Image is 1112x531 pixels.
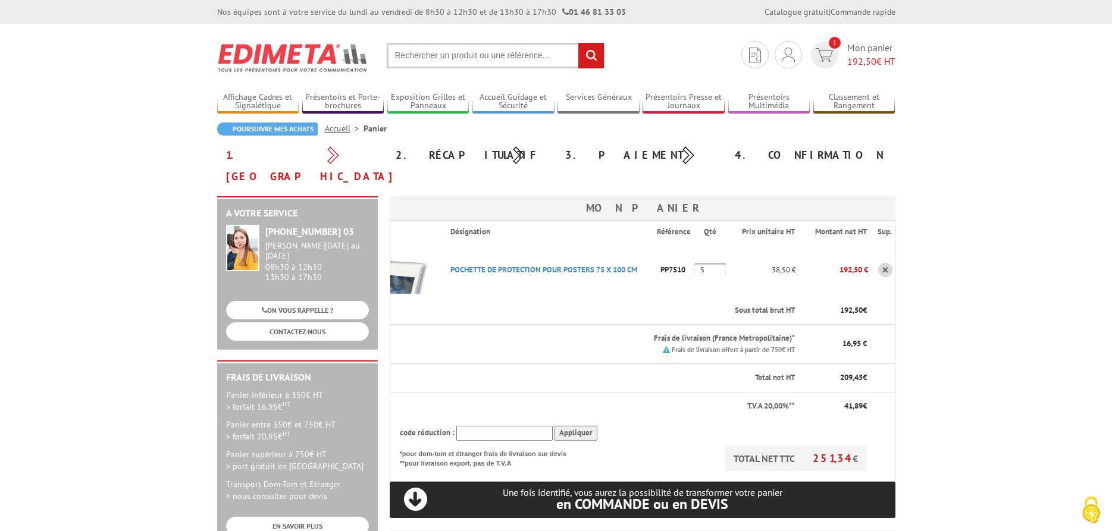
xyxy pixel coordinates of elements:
[806,305,867,316] p: €
[226,419,369,442] p: Panier entre 350€ et 750€ HT
[441,221,657,243] th: Désignation
[829,37,841,49] span: 1
[847,41,895,68] span: Mon panier
[226,431,290,442] span: > forfait 20.95€
[806,401,867,412] p: €
[868,221,895,243] th: Sup.
[806,372,867,384] p: €
[844,401,863,411] span: 41,89
[226,389,369,413] p: Panier inférieur à 350€ HT
[450,333,795,344] p: Frais de livraison (France Metropolitaine)*
[765,6,895,18] div: |
[847,55,876,67] span: 192,50
[728,92,810,112] a: Présentoirs Multimédia
[556,144,726,166] div: 3. Paiement
[782,48,795,62] img: devis rapide
[226,208,369,219] h2: A votre service
[847,55,895,68] span: € HT
[813,92,895,112] a: Classement et Rangement
[1076,495,1106,525] img: Cookies (fenêtre modale)
[265,225,354,237] strong: [PHONE_NUMBER] 03
[808,41,895,68] a: devis rapide 1 Mon panier 192,50€ HT
[749,48,761,62] img: devis rapide
[217,92,299,112] a: Affichage Cadres et Signalétique
[387,144,556,166] div: 2. Récapitulatif
[217,122,318,136] a: Poursuivre mes achats
[226,461,364,472] span: > port gratuit en [GEOGRAPHIC_DATA]
[842,338,867,348] span: 16,95 €
[728,259,796,280] p: 38,50 €
[226,478,369,502] p: Transport Dom-Tom et Etranger
[265,241,369,282] div: 08h30 à 12h30 13h30 à 17h30
[265,241,369,261] div: [PERSON_NAME][DATE] au [DATE]
[725,446,867,471] p: TOTAL NET TTC €
[364,122,387,134] li: Panier
[557,92,640,112] a: Services Généraux
[226,491,327,501] span: > nous consulter pour devis
[726,144,895,166] div: 4. Confirmation
[217,144,387,187] div: 1. [GEOGRAPHIC_DATA]
[806,227,867,238] p: Montant net HT
[765,7,829,17] a: Catalogue gratuit
[694,221,728,243] th: Qté
[400,401,795,412] p: T.V.A 20,00%**
[302,92,384,112] a: Présentoirs et Porte-brochures
[657,259,694,280] p: PP7510
[226,448,369,472] p: Panier supérieur à 750€ HT
[400,372,795,384] p: Total net HT
[1070,491,1112,531] button: Cookies (fenêtre modale)
[555,426,597,441] input: Appliquer
[796,259,868,280] p: 192,50 €
[450,265,637,275] a: POCHETTE DE PROTECTION POUR POSTERS 75 X 100 CM
[325,123,364,134] a: Accueil
[283,400,290,408] sup: HT
[387,43,604,68] input: Rechercher un produit ou une référence...
[387,92,469,112] a: Exposition Grilles et Panneaux
[390,246,438,294] img: POCHETTE DE PROTECTION POUR POSTERS 75 X 100 CM
[226,401,290,412] span: > forfait 16.95€
[840,372,863,382] span: 209,45
[226,301,369,319] a: ON VOUS RAPPELLE ?
[472,92,555,112] a: Accueil Guidage et Sécurité
[738,227,795,238] p: Prix unitaire HT
[840,305,863,315] span: 192,50
[226,225,259,271] img: widget-service.jpg
[400,446,578,468] p: *pour dom-tom et étranger frais de livraison sur devis **pour livraison export, pas de T.V.A
[643,92,725,112] a: Présentoirs Presse et Journaux
[556,495,728,513] span: en COMMANDE ou en DEVIS
[441,297,796,325] th: Sous total brut HT
[663,346,670,353] img: picto.png
[390,196,895,220] h3: Mon panier
[283,429,290,438] sup: HT
[813,451,853,465] span: 251,34
[217,36,369,80] img: Edimeta
[217,6,626,18] div: Nos équipes sont à votre service du lundi au vendredi de 8h30 à 12h30 et de 13h30 à 17h30
[226,372,369,383] h2: Frais de Livraison
[657,227,693,238] p: Référence
[831,7,895,17] a: Commande rapide
[226,322,369,341] a: CONTACTEZ-NOUS
[562,7,626,17] strong: 01 46 81 33 03
[578,43,604,68] input: rechercher
[816,48,833,62] img: devis rapide
[400,428,455,438] span: code réduction :
[672,345,795,354] small: Frais de livraison offert à partir de 750€ HT
[390,487,895,511] p: Une fois identifié, vous aurez la possibilité de transformer votre panier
